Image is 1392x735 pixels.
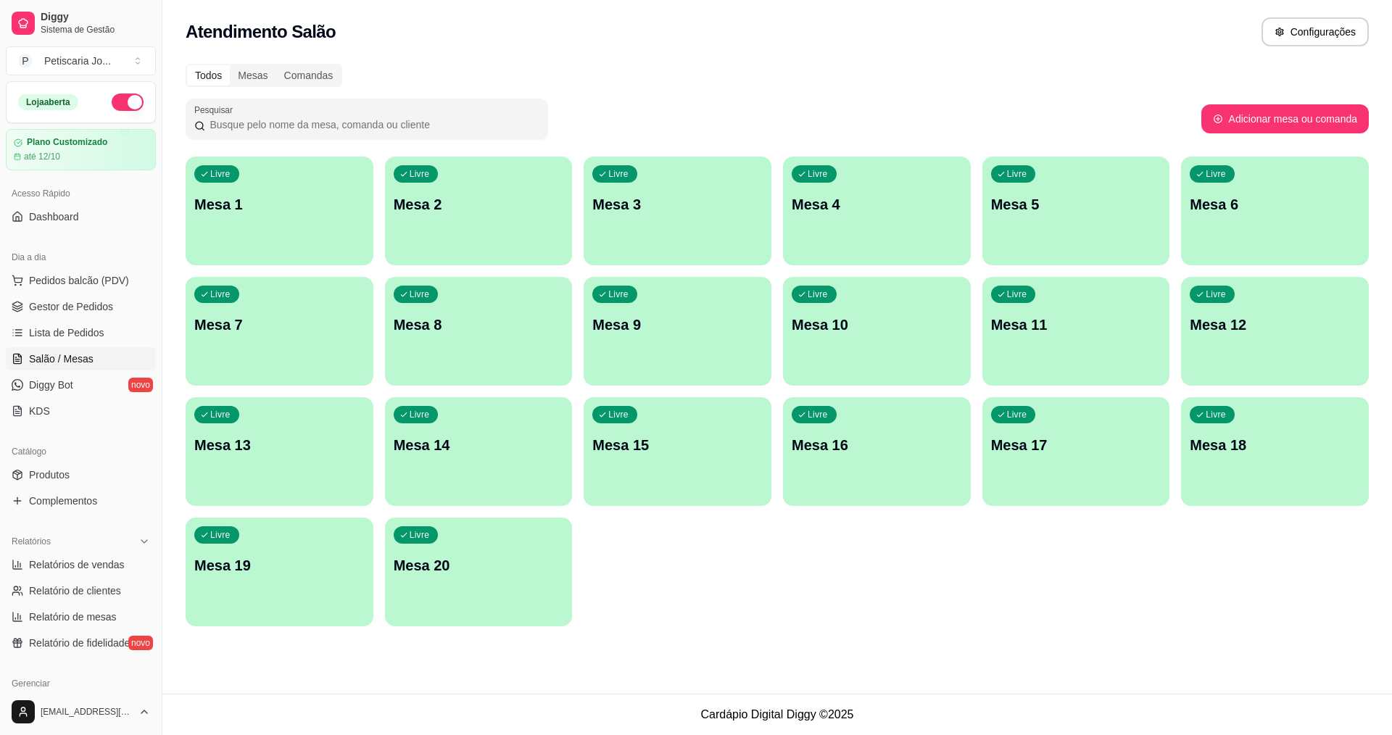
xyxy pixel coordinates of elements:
span: Dashboard [29,209,79,224]
button: LivreMesa 9 [584,277,771,386]
button: LivreMesa 5 [982,157,1170,265]
p: Mesa 6 [1190,194,1360,215]
p: Mesa 10 [792,315,962,335]
button: LivreMesa 6 [1181,157,1369,265]
button: LivreMesa 2 [385,157,573,265]
div: Petiscaria Jo ... [44,54,111,68]
a: Relatório de mesas [6,605,156,628]
a: Gestor de Pedidos [6,295,156,318]
p: Mesa 16 [792,435,962,455]
a: Diggy Botnovo [6,373,156,396]
button: LivreMesa 8 [385,277,573,386]
button: LivreMesa 11 [982,277,1170,386]
p: Mesa 5 [991,194,1161,215]
article: até 12/10 [24,151,60,162]
button: LivreMesa 17 [982,397,1170,506]
p: Mesa 7 [194,315,365,335]
span: Diggy Bot [29,378,73,392]
button: LivreMesa 3 [584,157,771,265]
button: LivreMesa 15 [584,397,771,506]
button: LivreMesa 10 [783,277,971,386]
button: LivreMesa 16 [783,397,971,506]
span: P [18,54,33,68]
span: Relatório de mesas [29,610,117,624]
span: Gestor de Pedidos [29,299,113,314]
button: [EMAIL_ADDRESS][DOMAIN_NAME] [6,694,156,729]
button: LivreMesa 4 [783,157,971,265]
input: Pesquisar [205,117,539,132]
p: Mesa 12 [1190,315,1360,335]
p: Livre [608,409,629,420]
p: Livre [608,168,629,180]
div: Catálogo [6,440,156,463]
button: LivreMesa 13 [186,397,373,506]
p: Livre [1007,288,1027,300]
span: Produtos [29,468,70,482]
p: Mesa 3 [592,194,763,215]
div: Mesas [230,65,275,86]
p: Mesa 2 [394,194,564,215]
div: Dia a dia [6,246,156,269]
p: Mesa 1 [194,194,365,215]
a: Complementos [6,489,156,512]
button: Configurações [1261,17,1369,46]
a: Produtos [6,463,156,486]
p: Mesa 20 [394,555,564,576]
div: Comandas [276,65,341,86]
p: Livre [1206,288,1226,300]
p: Mesa 9 [592,315,763,335]
p: Livre [608,288,629,300]
p: Livre [210,529,231,541]
p: Livre [1206,168,1226,180]
p: Mesa 14 [394,435,564,455]
button: Pedidos balcão (PDV) [6,269,156,292]
span: [EMAIL_ADDRESS][DOMAIN_NAME] [41,706,133,718]
p: Livre [410,168,430,180]
span: Relatório de fidelidade [29,636,130,650]
span: Pedidos balcão (PDV) [29,273,129,288]
span: Complementos [29,494,97,508]
p: Livre [410,288,430,300]
p: Livre [1007,168,1027,180]
span: Relatórios [12,536,51,547]
button: LivreMesa 19 [186,518,373,626]
p: Mesa 19 [194,555,365,576]
p: Livre [210,409,231,420]
a: Salão / Mesas [6,347,156,370]
span: Salão / Mesas [29,352,94,366]
button: Alterar Status [112,94,144,111]
button: LivreMesa 20 [385,518,573,626]
footer: Cardápio Digital Diggy © 2025 [162,694,1392,735]
p: Livre [1007,409,1027,420]
span: Diggy [41,11,150,24]
p: Livre [1206,409,1226,420]
p: Mesa 17 [991,435,1161,455]
span: Relatório de clientes [29,584,121,598]
p: Livre [410,529,430,541]
p: Livre [210,288,231,300]
span: KDS [29,404,50,418]
div: Acesso Rápido [6,182,156,205]
span: Lista de Pedidos [29,325,104,340]
div: Gerenciar [6,672,156,695]
a: Plano Customizadoaté 12/10 [6,129,156,170]
p: Mesa 11 [991,315,1161,335]
a: Dashboard [6,205,156,228]
button: LivreMesa 12 [1181,277,1369,386]
a: Relatório de fidelidadenovo [6,631,156,655]
div: Todos [187,65,230,86]
a: Relatórios de vendas [6,553,156,576]
div: Loja aberta [18,94,78,110]
button: LivreMesa 1 [186,157,373,265]
button: Select a team [6,46,156,75]
article: Plano Customizado [27,137,107,148]
h2: Atendimento Salão [186,20,336,43]
button: LivreMesa 14 [385,397,573,506]
p: Livre [808,168,828,180]
button: LivreMesa 7 [186,277,373,386]
button: Adicionar mesa ou comanda [1201,104,1369,133]
p: Mesa 18 [1190,435,1360,455]
a: Lista de Pedidos [6,321,156,344]
label: Pesquisar [194,104,238,116]
button: LivreMesa 18 [1181,397,1369,506]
